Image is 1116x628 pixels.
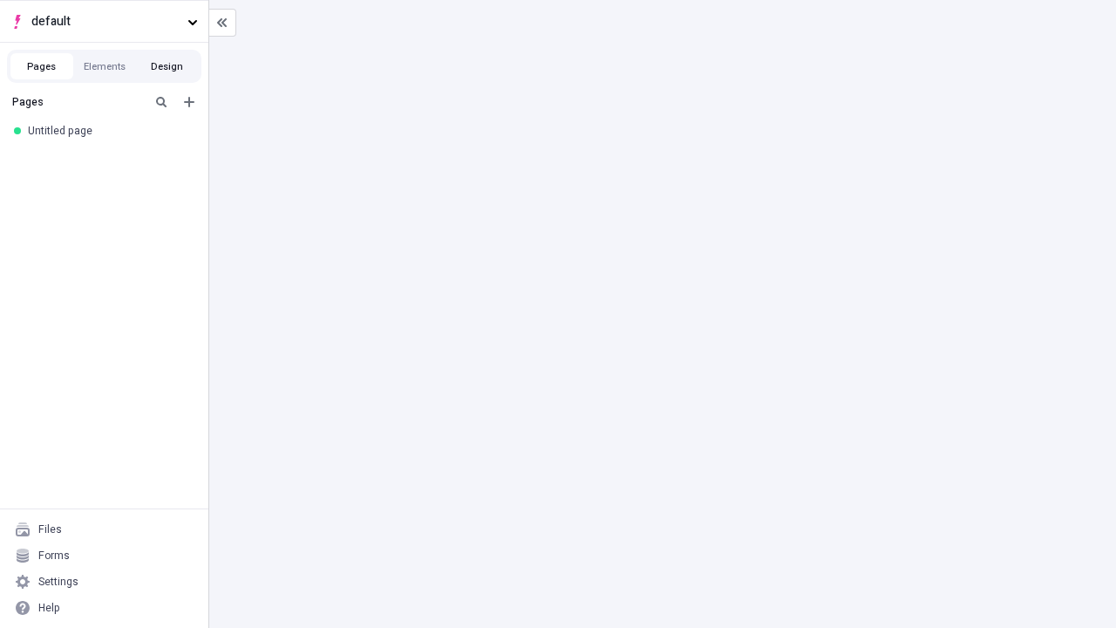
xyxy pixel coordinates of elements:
[28,124,187,138] div: Untitled page
[38,522,62,536] div: Files
[38,575,78,589] div: Settings
[10,53,73,79] button: Pages
[38,601,60,615] div: Help
[12,95,144,109] div: Pages
[136,53,199,79] button: Design
[38,549,70,563] div: Forms
[179,92,200,113] button: Add new
[31,12,180,31] span: default
[73,53,136,79] button: Elements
